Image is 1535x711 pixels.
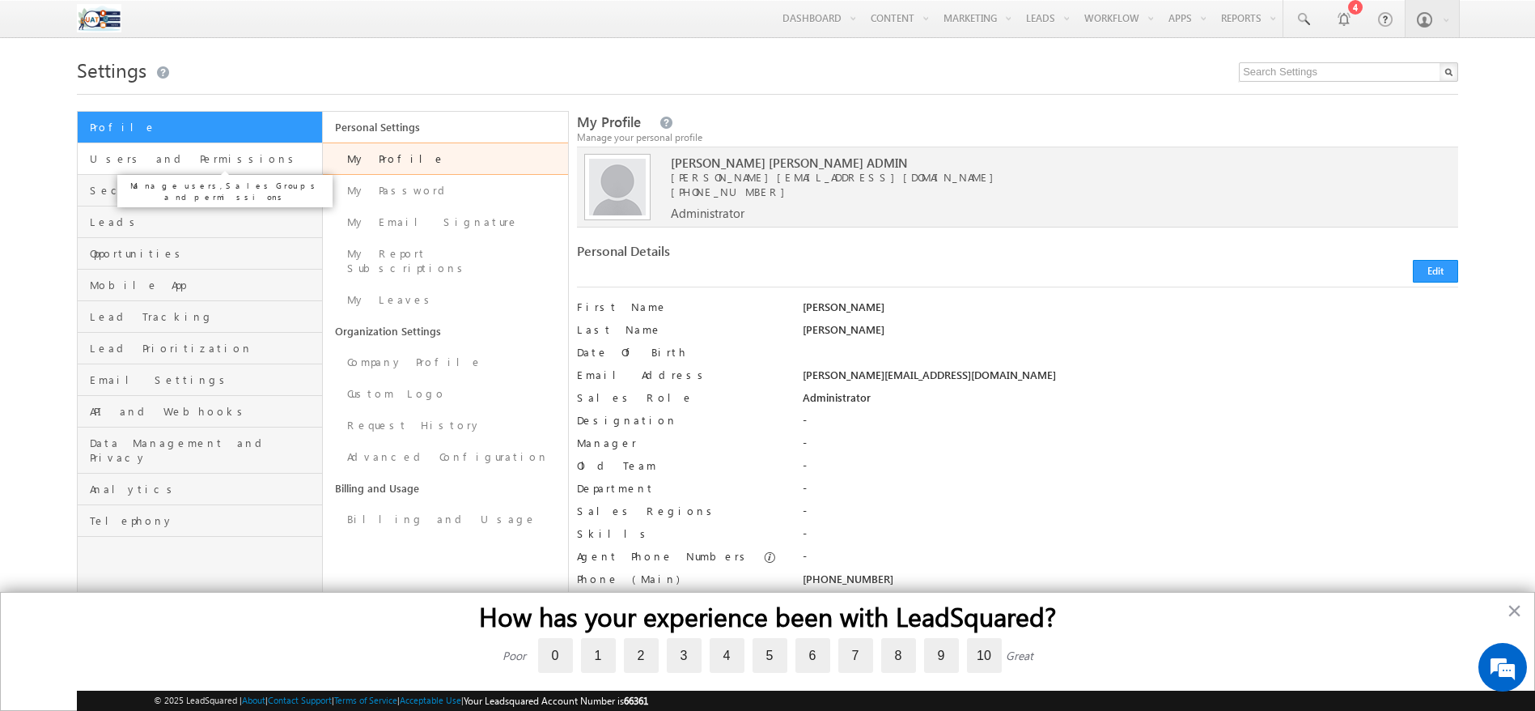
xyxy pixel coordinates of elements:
p: Manage users, Sales Groups and permissions [124,180,326,202]
label: 1 [581,638,616,673]
span: [PERSON_NAME] [PERSON_NAME] ADMIN [671,155,1376,170]
div: - [803,436,1458,458]
span: Security [90,183,318,198]
a: Organization Settings [323,316,568,347]
a: My Email Signature [323,206,568,238]
label: Department [577,481,780,496]
span: Lead Prioritization [90,341,318,355]
span: Settings [77,57,146,83]
span: Telephony [90,513,318,528]
a: My Password [323,175,568,206]
label: 6 [795,638,830,673]
label: 9 [924,638,959,673]
a: Company Profile [323,347,568,378]
div: [PERSON_NAME][EMAIL_ADDRESS][DOMAIN_NAME] [803,368,1458,390]
span: © 2025 LeadSquared | | | | | [154,693,648,709]
span: Leads [90,215,318,229]
label: Agent Phone Numbers [577,549,751,564]
a: About [242,695,265,705]
span: Administrator [671,206,744,220]
label: Old Team [577,458,780,473]
label: Phone (Main) [577,572,780,586]
a: Personal Settings [323,112,568,143]
h2: How has your experience been with LeadSquared? [33,601,1502,632]
div: Personal Details [577,244,1007,266]
div: - [803,549,1458,572]
span: Lead Tracking [90,309,318,324]
div: Great [1006,648,1033,663]
span: API and Webhooks [90,404,318,419]
label: Manager [577,436,780,450]
a: Contact Support [268,695,332,705]
label: Sales Regions [577,504,780,518]
span: Email Settings [90,373,318,387]
span: My Profile [577,113,641,131]
label: First Name [577,300,780,314]
label: Sales Role [577,390,780,405]
div: [PHONE_NUMBER] [803,572,1458,594]
button: Edit [1413,260,1458,283]
div: - [803,526,1458,549]
span: [PERSON_NAME][EMAIL_ADDRESS][DOMAIN_NAME] [671,170,1376,185]
a: Custom Logo [323,378,568,410]
span: Opportunities [90,246,318,261]
span: [PHONE_NUMBER] [671,185,793,198]
div: - [803,413,1458,436]
span: Analytics [90,482,318,496]
label: 5 [753,638,787,673]
label: Skills [577,526,780,541]
a: Advanced Configuration [323,441,568,473]
span: Mobile App [90,278,318,292]
div: Poor [502,648,526,663]
a: My Report Subscriptions [323,238,568,284]
div: - [803,481,1458,504]
div: [PERSON_NAME] [803,322,1458,345]
span: Your Leadsquared Account Number is [464,695,648,707]
a: Request History [323,410,568,441]
a: Billing and Usage [323,504,568,535]
label: 2 [624,638,659,673]
span: Data Management and Privacy [90,436,318,465]
div: Manage your personal profile [577,130,1458,145]
label: Designation [577,413,780,428]
label: 3 [667,638,702,673]
label: 10 [967,638,1002,673]
label: 0 [538,638,573,673]
a: Billing and Usage [323,473,568,504]
label: 8 [881,638,916,673]
span: Users and Permissions [90,151,318,166]
input: Search Settings [1239,62,1458,82]
div: [PERSON_NAME] [803,300,1458,322]
div: - [803,458,1458,481]
label: Email Address [577,368,780,382]
a: Acceptable Use [400,695,461,705]
div: Administrator [803,390,1458,413]
label: Date Of Birth [577,345,780,360]
img: Custom Logo [77,4,121,32]
span: 66361 [624,695,648,707]
div: - [803,504,1458,526]
a: Terms of Service [334,695,397,705]
a: My Leaves [323,284,568,316]
label: 4 [710,638,744,673]
span: Profile [90,120,318,134]
button: Close [1507,598,1522,624]
label: 7 [838,638,873,673]
a: My Profile [323,143,568,175]
label: Last Name [577,322,780,337]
